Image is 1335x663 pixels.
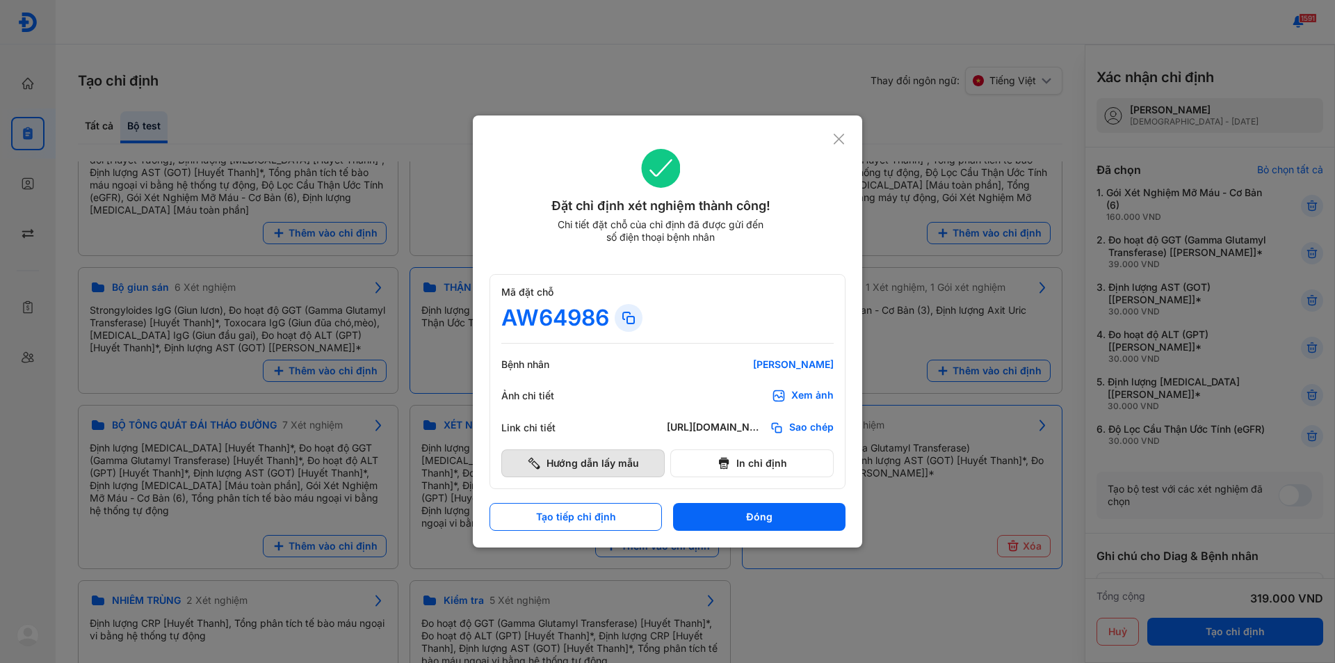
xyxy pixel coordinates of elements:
[673,503,845,531] button: Đóng
[791,389,834,403] div: Xem ảnh
[501,286,834,298] div: Mã đặt chỗ
[670,449,834,477] button: In chỉ định
[501,304,609,332] div: AW64986
[489,503,662,531] button: Tạo tiếp chỉ định
[501,390,585,402] div: Ảnh chi tiết
[551,218,770,243] div: Chi tiết đặt chỗ của chỉ định đã được gửi đến số điện thoại bệnh nhân
[667,358,834,371] div: [PERSON_NAME]
[489,196,832,216] div: Đặt chỉ định xét nghiệm thành công!
[501,358,585,371] div: Bệnh nhân
[501,422,585,434] div: Link chi tiết
[501,449,665,477] button: Hướng dẫn lấy mẫu
[789,421,834,435] span: Sao chép
[667,421,764,435] div: [URL][DOMAIN_NAME]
